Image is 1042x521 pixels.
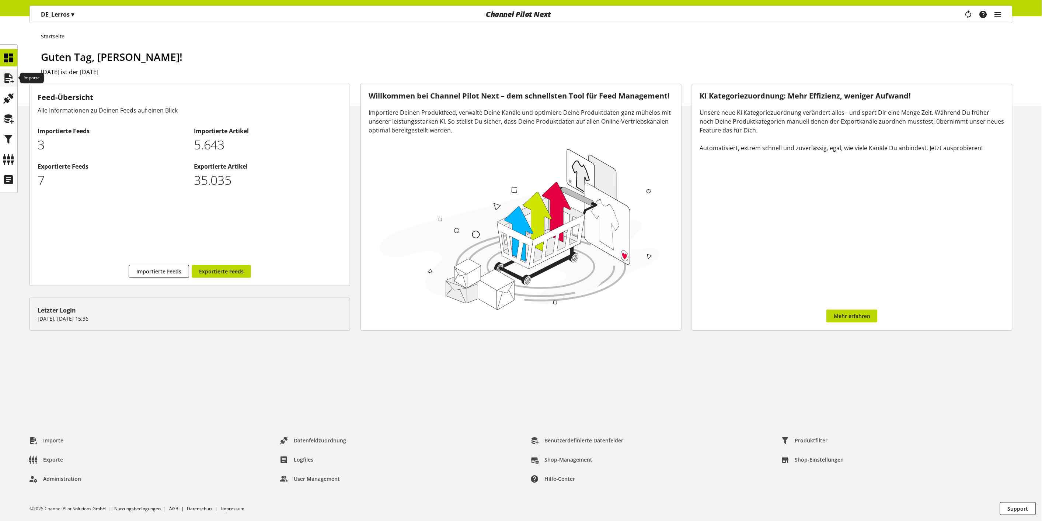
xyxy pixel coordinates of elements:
span: Importierte Feeds [136,268,181,275]
span: Shop-Management [544,456,592,463]
div: Letzter Login [38,306,342,315]
a: Produktfilter [776,434,834,447]
span: ▾ [71,10,74,18]
span: Hilfe-Center [544,475,575,483]
a: Shop-Management [525,453,598,466]
a: Shop-Einstellungen [776,453,850,466]
h2: [DATE] ist der [DATE] [41,68,1013,76]
h3: KI Kategoriezuordnung: Mehr Effizienz, weniger Aufwand! [700,92,1004,100]
a: Mehr erfahren [826,310,878,322]
span: Administration [43,475,81,483]
h2: Importierte Feeds [38,127,186,135]
h2: Exportierte Artikel [194,162,342,171]
img: 78e1b9dcff1e8392d83655fcfc870417.svg [376,144,664,314]
button: Support [1000,502,1036,515]
span: Shop-Einstellungen [795,456,844,463]
a: Datenfeldzuordnung [274,434,352,447]
a: Administration [24,472,87,486]
a: Hilfe-Center [525,472,581,486]
a: Logfiles [274,453,319,466]
p: 5643 [194,135,342,154]
h2: Exportierte Feeds [38,162,186,171]
span: User Management [294,475,340,483]
span: Exportierte Feeds [199,268,244,275]
span: Importe [43,437,63,444]
a: Nutzungsbedingungen [114,506,161,512]
p: 3 [38,135,186,154]
a: User Management [274,472,346,486]
span: Logfiles [294,456,313,463]
div: Importiere Deinen Produktfeed, verwalte Deine Kanäle und optimiere Deine Produktdaten ganz mühelo... [369,108,673,135]
h3: Feed-Übersicht [38,92,342,103]
p: 7 [38,171,186,190]
span: Support [1008,505,1028,513]
a: Impressum [221,506,244,512]
span: Mehr erfahren [834,312,870,320]
h2: Importierte Artikel [194,127,342,135]
a: AGB [169,506,178,512]
span: Guten Tag, [PERSON_NAME]! [41,50,182,64]
div: Importe [20,73,44,83]
div: Unsere neue KI Kategoriezuordnung verändert alles - und spart Dir eine Menge Zeit. Während Du frü... [700,108,1004,152]
nav: main navigation [29,6,1013,23]
p: 35035 [194,171,342,190]
p: DE_Lerros [41,10,74,19]
a: Importe [24,434,69,447]
span: Benutzerdefinierte Datenfelder [544,437,623,444]
span: Exporte [43,456,63,463]
a: Datenschutz [187,506,213,512]
span: Datenfeldzuordnung [294,437,346,444]
p: [DATE], [DATE] 15:36 [38,315,342,322]
a: Importierte Feeds [129,265,189,278]
div: Alle Informationen zu Deinen Feeds auf einen Blick [38,106,342,115]
h3: Willkommen bei Channel Pilot Next – dem schnellsten Tool für Feed Management! [369,92,673,100]
a: Exporte [24,453,69,466]
a: Exportierte Feeds [192,265,251,278]
a: Benutzerdefinierte Datenfelder [525,434,629,447]
span: Produktfilter [795,437,828,444]
li: ©2025 Channel Pilot Solutions GmbH [29,506,114,512]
